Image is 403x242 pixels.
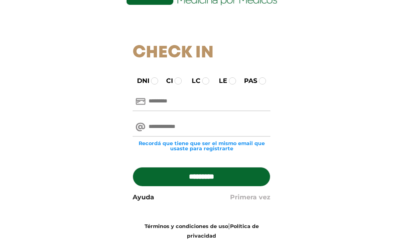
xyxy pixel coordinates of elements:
label: PAS [237,76,257,86]
label: LC [185,76,201,86]
a: Política de privacidad [187,223,259,239]
a: Primera vez [230,193,270,202]
a: Términos y condiciones de uso [145,223,228,229]
a: Ayuda [133,193,154,202]
small: Recordá que tiene que ser el mismo email que usaste para registrarte [133,141,270,151]
label: CI [159,76,173,86]
label: DNI [130,76,149,86]
h1: Check In [133,43,270,63]
label: LE [212,76,227,86]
